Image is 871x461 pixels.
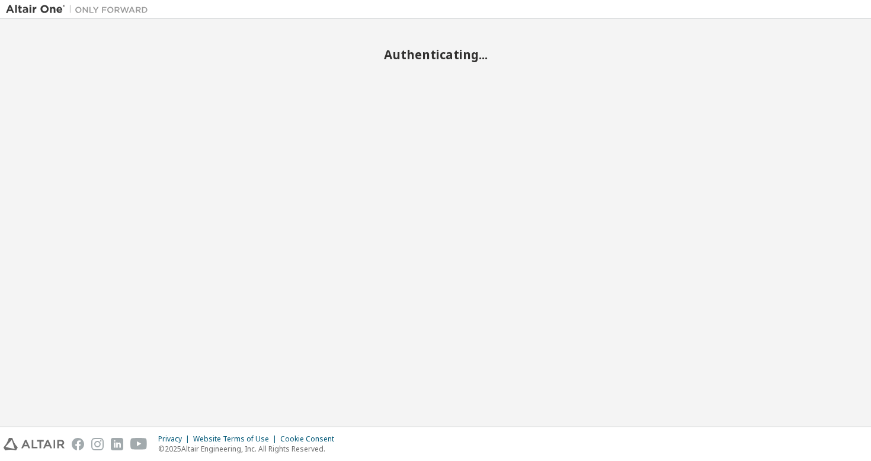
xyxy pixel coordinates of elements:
img: Altair One [6,4,154,15]
img: instagram.svg [91,438,104,450]
h2: Authenticating... [6,47,865,62]
div: Website Terms of Use [193,434,280,444]
img: linkedin.svg [111,438,123,450]
p: © 2025 Altair Engineering, Inc. All Rights Reserved. [158,444,341,454]
img: youtube.svg [130,438,148,450]
img: facebook.svg [72,438,84,450]
div: Privacy [158,434,193,444]
img: altair_logo.svg [4,438,65,450]
div: Cookie Consent [280,434,341,444]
